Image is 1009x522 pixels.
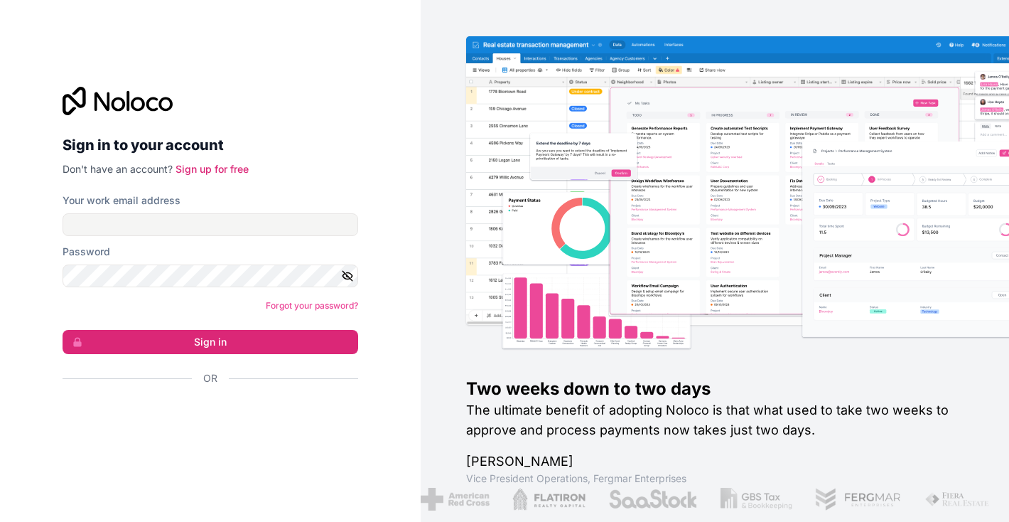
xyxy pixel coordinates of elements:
[63,163,173,175] span: Don't have an account?
[512,488,586,511] img: /assets/flatiron-C8eUkumj.png
[63,330,358,354] button: Sign in
[815,488,902,511] img: /assets/fergmar-CudnrXN5.png
[63,213,358,236] input: Email address
[608,488,698,511] img: /assets/saastock-C6Zbiodz.png
[466,400,964,440] h2: The ultimate benefit of adopting Noloco is that what used to take two weeks to approve and proces...
[721,488,793,511] img: /assets/gbstax-C-GtDUiK.png
[63,265,358,287] input: Password
[466,452,964,472] h1: [PERSON_NAME]
[63,193,180,208] label: Your work email address
[203,371,217,385] span: Or
[266,300,358,311] a: Forgot your password?
[466,472,964,486] h1: Vice President Operations , Fergmar Enterprises
[176,163,249,175] a: Sign up for free
[466,378,964,400] h1: Two weeks down to two days
[924,488,991,511] img: /assets/fiera-fwj2N5v4.png
[63,245,110,259] label: Password
[63,132,358,158] h2: Sign in to your account
[421,488,490,511] img: /assets/american-red-cross-BAupjrZR.png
